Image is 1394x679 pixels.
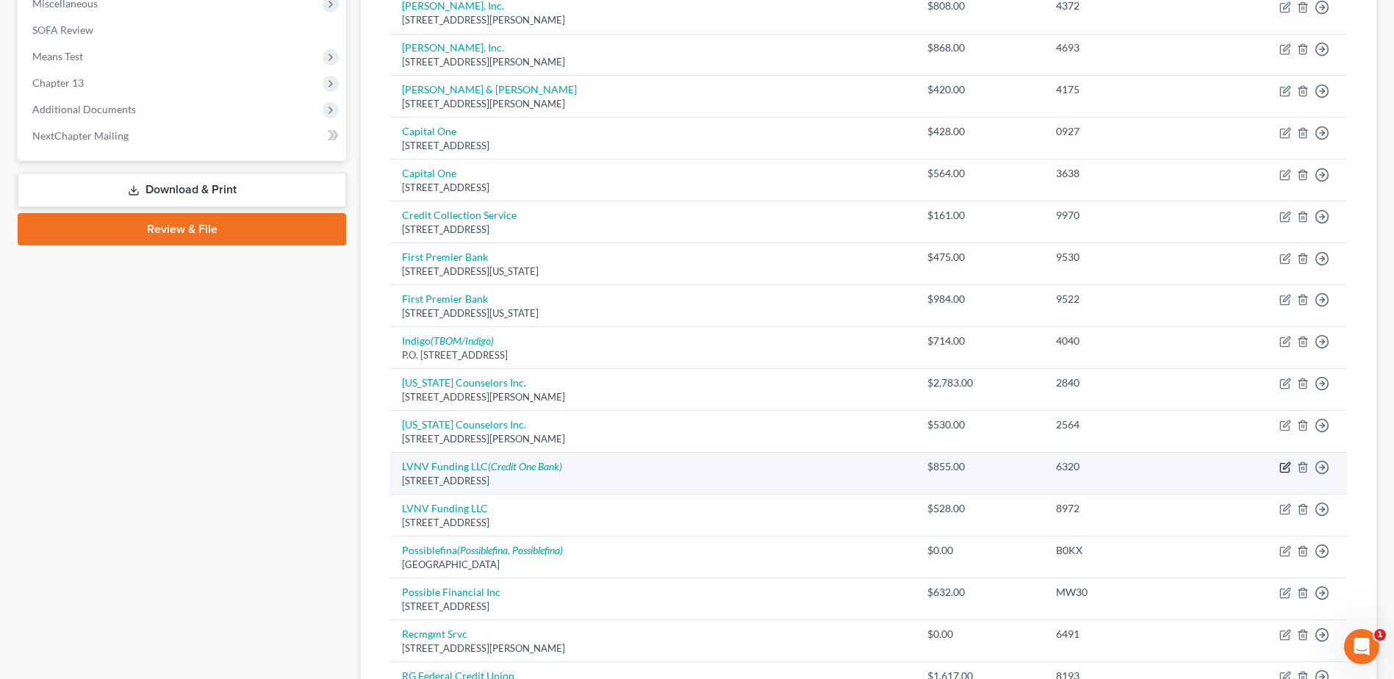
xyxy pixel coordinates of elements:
[18,173,346,207] a: Download & Print
[402,642,903,655] div: [STREET_ADDRESS][PERSON_NAME]
[18,213,346,245] a: Review & File
[927,124,1032,139] div: $428.00
[21,123,346,149] a: NextChapter Mailing
[402,600,903,614] div: [STREET_ADDRESS]
[927,82,1032,97] div: $420.00
[402,460,562,473] a: LVNV Funding LLC(Credit One Bank)
[488,460,562,473] i: (Credit One Bank)
[402,97,903,111] div: [STREET_ADDRESS][PERSON_NAME]
[431,334,494,347] i: (TBOM/Indigo)
[402,55,903,69] div: [STREET_ADDRESS][PERSON_NAME]
[32,103,136,115] span: Additional Documents
[402,13,903,27] div: [STREET_ADDRESS][PERSON_NAME]
[402,432,903,446] div: [STREET_ADDRESS][PERSON_NAME]
[402,251,488,263] a: First Premier Bank
[402,502,488,514] a: LVNV Funding LLC
[1056,166,1199,181] div: 3638
[1056,124,1199,139] div: 0927
[402,390,903,404] div: [STREET_ADDRESS][PERSON_NAME]
[927,501,1032,516] div: $528.00
[1056,543,1199,558] div: B0KX
[1056,82,1199,97] div: 4175
[402,348,903,362] div: P.O. [STREET_ADDRESS]
[32,50,83,62] span: Means Test
[927,334,1032,348] div: $714.00
[32,76,84,89] span: Chapter 13
[1056,376,1199,390] div: 2840
[402,265,903,279] div: [STREET_ADDRESS][US_STATE]
[927,40,1032,55] div: $868.00
[402,628,467,640] a: Recmgmt Srvc
[1056,292,1199,306] div: 9522
[927,166,1032,181] div: $564.00
[402,223,903,237] div: [STREET_ADDRESS]
[402,558,903,572] div: [GEOGRAPHIC_DATA]
[1056,627,1199,642] div: 6491
[927,208,1032,223] div: $161.00
[21,17,346,43] a: SOFA Review
[927,250,1032,265] div: $475.00
[927,376,1032,390] div: $2,783.00
[402,418,526,431] a: [US_STATE] Counselors Inc.
[402,586,500,598] a: Possible Financial Inc
[402,306,903,320] div: [STREET_ADDRESS][US_STATE]
[927,627,1032,642] div: $0.00
[927,292,1032,306] div: $984.00
[402,139,903,153] div: [STREET_ADDRESS]
[1056,208,1199,223] div: 9970
[402,125,456,137] a: Capital One
[402,167,456,179] a: Capital One
[402,474,903,488] div: [STREET_ADDRESS]
[402,292,488,305] a: First Premier Bank
[927,417,1032,432] div: $530.00
[1056,501,1199,516] div: 8972
[402,83,577,96] a: [PERSON_NAME] & [PERSON_NAME]
[32,129,129,142] span: NextChapter Mailing
[402,41,504,54] a: [PERSON_NAME], Inc.
[1056,585,1199,600] div: MW30
[1056,334,1199,348] div: 4040
[402,209,517,221] a: Credit Collection Service
[1056,417,1199,432] div: 2564
[927,543,1032,558] div: $0.00
[457,544,563,556] i: (Possiblefina, Possiblefina)
[402,376,526,389] a: [US_STATE] Counselors Inc.
[1056,250,1199,265] div: 9530
[402,334,494,347] a: Indigo(TBOM/Indigo)
[32,24,93,36] span: SOFA Review
[1374,629,1386,641] span: 1
[402,181,903,195] div: [STREET_ADDRESS]
[1056,40,1199,55] div: 4693
[402,544,563,556] a: Possiblefina(Possiblefina, Possiblefina)
[1056,459,1199,474] div: 6320
[927,459,1032,474] div: $855.00
[1344,629,1379,664] iframe: Intercom live chat
[402,516,903,530] div: [STREET_ADDRESS]
[927,585,1032,600] div: $632.00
